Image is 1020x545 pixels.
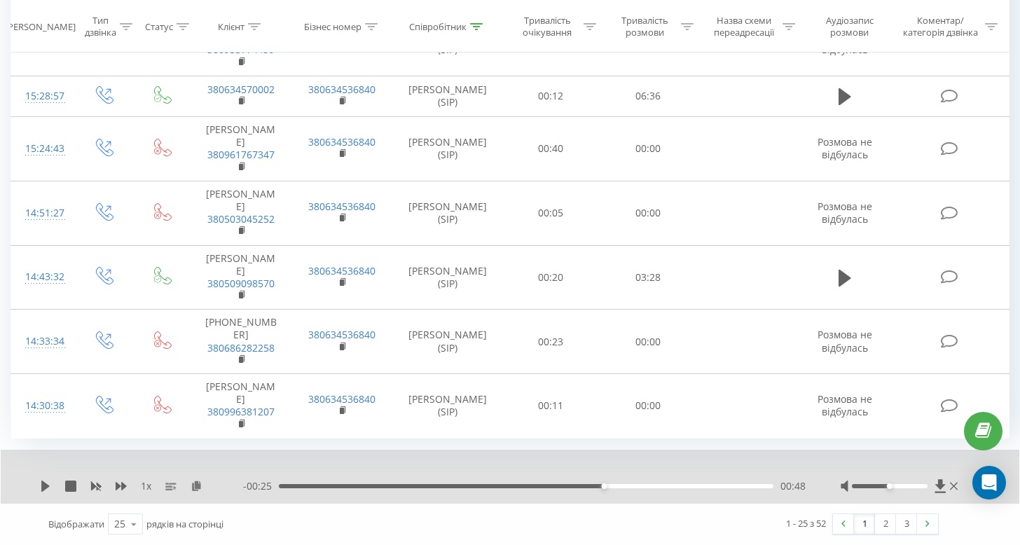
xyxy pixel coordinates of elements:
div: Open Intercom Messenger [972,466,1006,499]
span: 00:48 [780,479,806,493]
td: [PERSON_NAME] [190,374,291,439]
a: 380634536840 [308,200,375,213]
div: 14:51:27 [25,200,60,227]
a: 380634536840 [308,392,375,406]
td: 00:00 [600,181,697,245]
div: Accessibility label [887,483,892,489]
div: 15:28:57 [25,83,60,110]
td: 03:28 [600,245,697,310]
td: [PERSON_NAME] (SIP) [393,374,502,439]
td: [PERSON_NAME] [190,117,291,181]
td: [PERSON_NAME] [190,245,291,310]
a: 380634536840 [308,264,375,277]
span: - 00:25 [243,479,279,493]
a: 380634536840 [308,328,375,341]
div: [PERSON_NAME] [5,20,76,32]
a: 380634536840 [308,135,375,149]
td: 00:23 [502,310,600,374]
div: 14:33:34 [25,328,60,355]
td: 00:00 [600,374,697,439]
td: [PERSON_NAME] (SIP) [393,245,502,310]
span: Розмова не відбулась [818,392,872,418]
td: [PERSON_NAME] (SIP) [393,76,502,116]
div: Клієнт [218,20,244,32]
a: 380503045252 [207,212,275,226]
div: Бізнес номер [304,20,361,32]
a: 1 [854,514,875,534]
div: Тривалість очікування [515,15,580,39]
td: [PERSON_NAME] [190,181,291,245]
a: 380996381207 [207,405,275,418]
div: Тривалість розмови [612,15,677,39]
td: [PERSON_NAME] (SIP) [393,310,502,374]
td: 00:12 [502,76,600,116]
div: 1 - 25 з 52 [786,516,826,530]
span: Розмова не відбулась [818,135,872,161]
div: 14:43:32 [25,263,60,291]
div: 15:24:43 [25,135,60,163]
a: 380686282258 [207,341,275,354]
a: 380961767347 [207,148,275,161]
div: Тип дзвінка [85,15,116,39]
td: 00:40 [502,117,600,181]
td: [PERSON_NAME] (SIP) [393,181,502,245]
td: 00:05 [502,181,600,245]
div: Коментар/категорія дзвінка [900,15,981,39]
a: 380634570002 [207,83,275,96]
div: 25 [114,517,125,531]
span: Розмова не відбулась [818,200,872,226]
td: 00:00 [600,310,697,374]
div: Статус [145,20,173,32]
div: Співробітник [409,20,467,32]
a: 2 [875,514,896,534]
td: 00:11 [502,374,600,439]
td: [PERSON_NAME] (SIP) [393,117,502,181]
td: 00:20 [502,245,600,310]
span: 1 x [141,479,151,493]
div: 14:30:38 [25,392,60,420]
span: рядків на сторінці [146,518,223,530]
a: 380509098570 [207,277,275,290]
td: [PHONE_NUMBER] [190,310,291,374]
div: Назва схеми переадресації [710,15,779,39]
a: 380634536840 [308,83,375,96]
td: 06:36 [600,76,697,116]
span: Відображати [48,518,104,530]
span: Розмова не відбулась [818,328,872,354]
a: 3 [896,514,917,534]
div: Accessibility label [601,483,607,489]
div: Аудіозапис розмови [811,15,889,39]
td: 00:00 [600,117,697,181]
